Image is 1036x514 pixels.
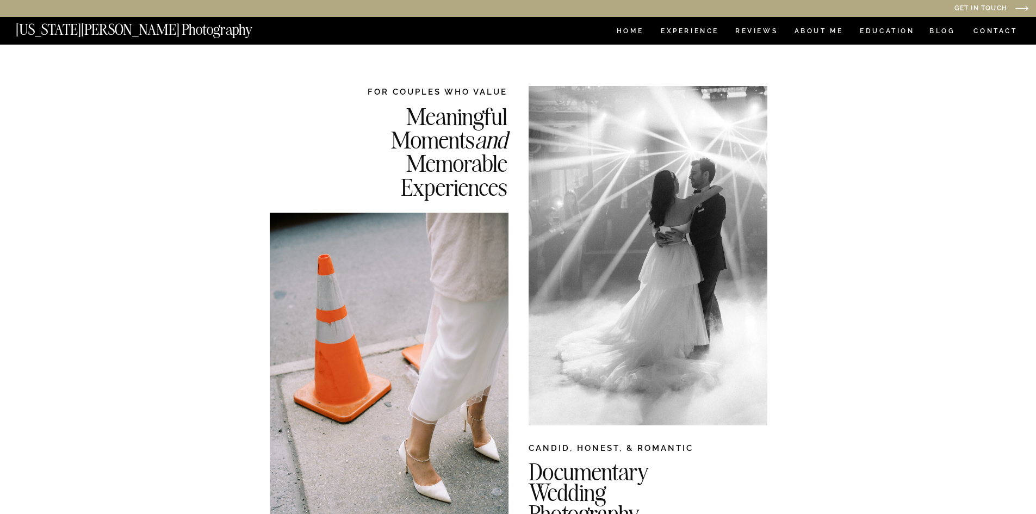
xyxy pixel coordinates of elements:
[615,28,646,37] a: HOME
[929,28,956,37] a: BLOG
[859,28,916,37] a: EDUCATION
[973,25,1018,37] a: CONTACT
[794,28,843,37] a: ABOUT ME
[735,28,776,37] a: REVIEWS
[661,28,718,37] a: Experience
[843,5,1007,13] a: Get in Touch
[16,22,289,32] a: [US_STATE][PERSON_NAME] Photography
[529,442,767,459] h2: CANDID, HONEST, & ROMANTIC
[336,86,507,97] h2: FOR COUPLES WHO VALUE
[475,125,507,154] i: and
[336,104,507,197] h2: Meaningful Moments Memorable Experiences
